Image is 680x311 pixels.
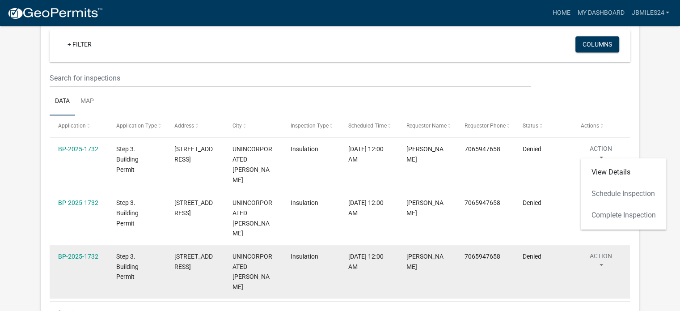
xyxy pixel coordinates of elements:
span: Scheduled Time [348,123,387,129]
datatable-header-cell: Requestor Phone [456,115,514,137]
span: 7065947658 [465,145,500,153]
button: Action [580,144,621,166]
span: Inspection Type [290,123,328,129]
span: City [232,123,242,129]
span: 7065947658 [465,199,500,206]
a: View Details [580,162,666,183]
span: Insulation [290,145,318,153]
span: Douglas Richardson [406,253,443,270]
span: Status [523,123,538,129]
datatable-header-cell: Address [166,115,224,137]
span: Actions [580,123,599,129]
a: Home [549,4,574,21]
a: Map [75,87,99,116]
span: 7710 WEST POINT RD [174,253,213,270]
span: Step 3. Building Permit [116,145,139,173]
datatable-header-cell: Application Type [108,115,166,137]
datatable-header-cell: Scheduled Time [340,115,398,137]
span: 7710 WEST POINT RD [174,199,213,217]
a: BP-2025-1732 [58,145,98,153]
span: Requestor Name [406,123,447,129]
span: 7710 WEST POINT RD [174,145,213,163]
span: 08/19/2025, 12:00 AM [348,253,384,270]
span: 08/14/2025, 12:00 AM [348,199,384,217]
input: Search for inspections [50,69,531,87]
span: 04/22/2025, 12:00 AM [348,145,384,163]
span: Denied [523,253,541,260]
datatable-header-cell: Inspection Type [282,115,340,137]
a: My Dashboard [574,4,628,21]
a: jbmiles24 [628,4,673,21]
span: Douglas Richardson [406,199,443,217]
button: Columns [575,36,619,52]
span: William Huff [406,145,443,163]
button: Action [580,251,621,274]
span: Insulation [290,253,318,260]
span: Denied [523,145,541,153]
span: 7065947658 [465,253,500,260]
a: Data [50,87,75,116]
span: Step 3. Building Permit [116,253,139,281]
a: + Filter [60,36,99,52]
span: UNINCORPORATED TROUP [232,199,272,237]
a: BP-2025-1732 [58,253,98,260]
datatable-header-cell: City [224,115,282,137]
span: Insulation [290,199,318,206]
datatable-header-cell: Requestor Name [398,115,456,137]
span: UNINCORPORATED TROUP [232,145,272,183]
datatable-header-cell: Application [50,115,108,137]
span: UNINCORPORATED TROUP [232,253,272,290]
span: Denied [523,199,541,206]
datatable-header-cell: Actions [572,115,630,137]
a: BP-2025-1732 [58,199,98,206]
div: Action [580,158,666,230]
span: Application Type [116,123,157,129]
span: Application [58,123,86,129]
span: Step 3. Building Permit [116,199,139,227]
span: Requestor Phone [465,123,506,129]
datatable-header-cell: Status [514,115,572,137]
span: Address [174,123,194,129]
